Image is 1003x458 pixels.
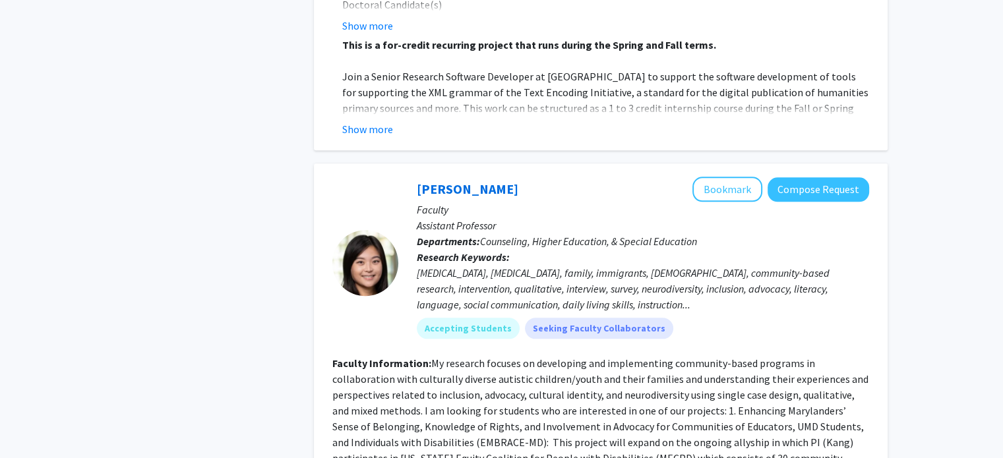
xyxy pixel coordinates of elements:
[417,318,520,339] mat-chip: Accepting Students
[692,177,762,202] button: Add Veronica Kang to Bookmarks
[417,217,869,233] p: Assistant Professor
[525,318,673,339] mat-chip: Seeking Faculty Collaborators
[332,357,431,370] b: Faculty Information:
[417,265,869,312] div: [MEDICAL_DATA], [MEDICAL_DATA], family, immigrants, [DEMOGRAPHIC_DATA], community-based research,...
[342,18,393,34] button: Show more
[417,202,869,217] p: Faculty
[342,121,393,137] button: Show more
[342,38,716,51] strong: This is a for-credit recurring project that runs during the Spring and Fall terms.
[768,177,869,202] button: Compose Request to Veronica Kang
[480,235,697,248] span: Counseling, Higher Education, & Special Education
[417,181,518,197] a: [PERSON_NAME]
[417,250,510,264] b: Research Keywords:
[10,399,56,448] iframe: Chat
[417,235,480,248] b: Departments:
[342,69,869,132] p: Join a Senior Research Software Developer at [GEOGRAPHIC_DATA] to support the software developmen...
